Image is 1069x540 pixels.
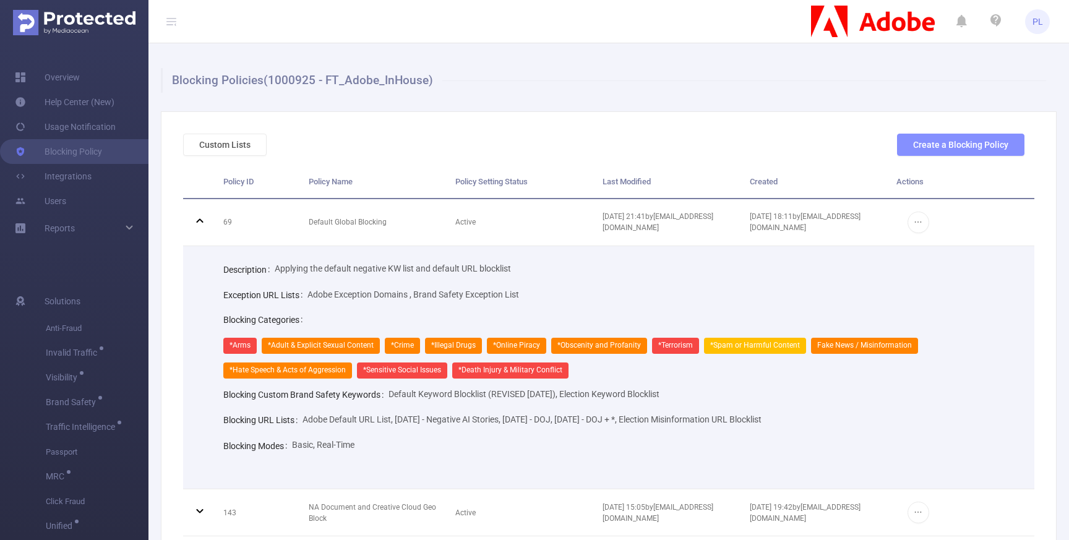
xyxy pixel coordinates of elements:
[223,290,307,300] label: Exception URL Lists
[223,265,275,275] label: Description
[307,289,519,299] span: Adobe Exception Domains , Brand Safety Exception List
[223,390,389,400] label: Blocking Custom Brand Safety Keywords
[161,68,1046,93] h1: Blocking Policies (1000925 - FT_Adobe_InHouse)
[908,212,929,233] button: icon: ellipsis
[455,177,528,186] span: Policy Setting Status
[46,440,148,465] span: Passport
[908,502,929,523] button: icon: ellipsis
[750,503,861,523] span: [DATE] 19:42 by [EMAIL_ADDRESS][DOMAIN_NAME]
[309,177,353,186] span: Policy Name
[13,10,135,35] img: Protected Media
[487,338,546,354] span: *Online Piracy
[46,472,69,481] span: MRC
[357,362,447,379] span: *Sensitive Social Issues
[551,338,647,354] span: *Obscenity and Profanity
[811,338,918,354] span: Fake News / Misinformation
[897,134,1024,156] button: Create a Blocking Policy
[223,338,257,354] span: *Arms
[1033,9,1043,34] span: PL
[45,289,80,314] span: Solutions
[652,338,699,354] span: *Terrorism
[183,140,267,150] a: Custom Lists
[223,315,307,325] label: Blocking Categories
[46,422,119,431] span: Traffic Intelligence
[299,199,447,247] td: Default Global Blocking
[452,362,569,379] span: *Death Injury & Military Conflict
[45,223,75,233] span: Reports
[299,489,447,537] td: NA Document and Creative Cloud Geo Block
[46,316,148,341] span: Anti-Fraud
[455,508,476,517] span: Active
[223,362,352,379] span: *Hate Speech & Acts of Aggression
[46,398,100,406] span: Brand Safety
[603,503,713,523] span: [DATE] 15:05 by [EMAIL_ADDRESS][DOMAIN_NAME]
[15,164,92,189] a: Integrations
[46,348,101,357] span: Invalid Traffic
[214,199,299,247] td: 69
[704,338,806,354] span: *Spam or Harmful Content
[45,216,75,241] a: Reports
[455,218,476,226] span: Active
[750,177,778,186] span: Created
[425,338,482,354] span: *Illegal Drugs
[15,189,66,213] a: Users
[223,177,254,186] span: Policy ID
[603,177,651,186] span: Last Modified
[385,338,420,354] span: *Crime
[15,114,116,139] a: Usage Notification
[750,212,861,232] span: [DATE] 18:11 by [EMAIL_ADDRESS][DOMAIN_NAME]
[223,441,292,451] label: Blocking Modes
[214,489,299,537] td: 143
[46,373,82,382] span: Visibility
[46,489,148,514] span: Click Fraud
[275,264,511,273] span: Applying the default negative KW list and default URL blocklist
[896,177,924,186] span: Actions
[303,414,762,424] span: Adobe Default URL List, [DATE] - Negative AI Stories, [DATE] - DOJ, [DATE] - DOJ + *, Election Mi...
[15,65,80,90] a: Overview
[15,90,114,114] a: Help Center (New)
[292,440,354,450] span: Basic, Real-Time
[183,134,267,156] button: Custom Lists
[223,415,303,425] label: Blocking URL Lists
[603,212,713,232] span: [DATE] 21:41 by [EMAIL_ADDRESS][DOMAIN_NAME]
[262,338,380,354] span: *Adult & Explicit Sexual Content
[389,389,659,399] span: Default Keyword Blocklist (REVISED [DATE]), Election Keyword Blocklist
[46,521,77,530] span: Unified
[15,139,102,164] a: Blocking Policy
